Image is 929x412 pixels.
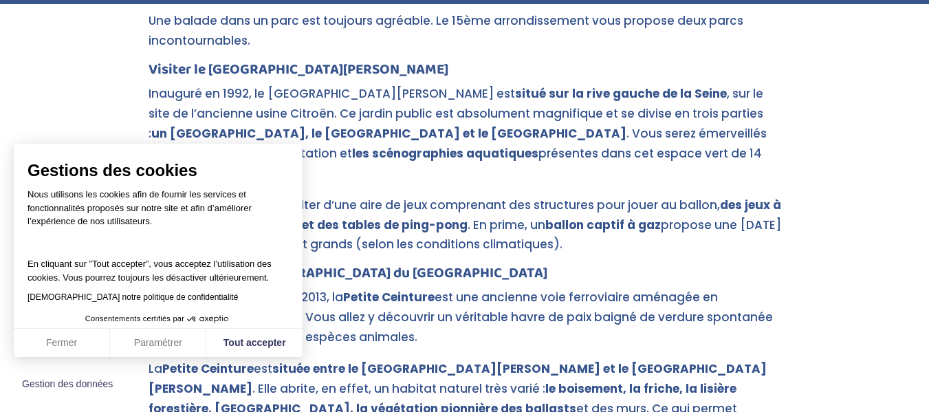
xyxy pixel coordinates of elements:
button: Consentements certifiés par [78,310,238,328]
p: Nous utilisons les cookies afin de fournir les services et fonctionnalités proposés sur notre sit... [28,188,289,237]
button: Tout accepter [206,329,303,358]
span: Consentements certifiés par [85,315,184,323]
p: Les enfants pourront profiter d’une aire de jeux comprenant des structures pour jouer au ballon, ... [149,195,781,267]
span: Gestion des données [22,378,113,391]
p: Une balade dans un parc est toujours agréable. Le 15ème arrondissement vous propose deux parcs in... [149,11,781,63]
h4: Visiter le [GEOGRAPHIC_DATA][PERSON_NAME] [149,63,781,84]
h4: Se balader sur la [GEOGRAPHIC_DATA] du [GEOGRAPHIC_DATA] [149,266,781,288]
strong: un [GEOGRAPHIC_DATA], le [GEOGRAPHIC_DATA] et le [GEOGRAPHIC_DATA] [151,125,626,142]
button: Gestion des données [14,370,121,399]
button: Paramétrer [110,329,206,358]
strong: des jeux à ressorts, des toboggans et des tables de ping-pong [149,197,781,233]
button: Fermer [14,329,110,358]
p: Ouverte au public depuis 2013, la est une ancienne voie ferroviaire aménagée en promenade pour pi... [149,288,781,359]
p: Inauguré en 1992, le [GEOGRAPHIC_DATA][PERSON_NAME] est , sur le site de l’ancienne usine Citroën... [149,84,781,195]
strong: située entre le [GEOGRAPHIC_DATA][PERSON_NAME] et le [GEOGRAPHIC_DATA][PERSON_NAME] [149,360,767,397]
strong: situé sur la rive gauche de la Seine [515,85,727,102]
strong: les scénographies aquatiques [352,145,538,162]
strong: Petite Ceinture [343,289,435,305]
strong: ballon captif à gaz [545,217,661,233]
strong: Petite Ceinture [162,360,254,377]
a: [DEMOGRAPHIC_DATA] notre politique de confidentialité [28,292,238,302]
p: En cliquant sur ”Tout accepter”, vous acceptez l’utilisation des cookies. Vous pourrez toujours l... [28,244,289,285]
svg: Axeptio [187,299,228,340]
span: Gestions des cookies [28,160,289,181]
